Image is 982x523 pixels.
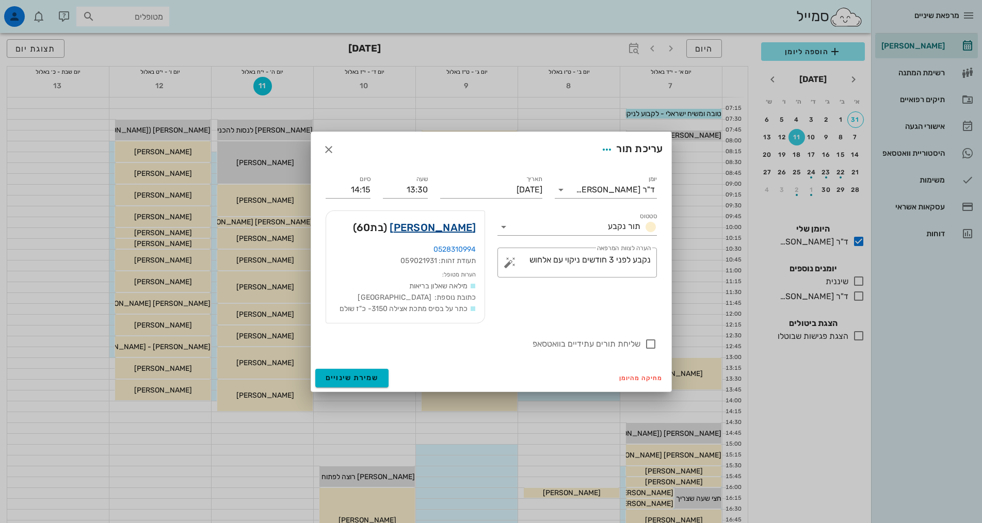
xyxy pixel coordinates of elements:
span: 60 [357,221,371,234]
button: שמירת שינויים [315,369,389,387]
div: יומןד"ר [PERSON_NAME] [555,182,657,198]
span: תור נקבע [608,221,640,231]
label: סיום [360,175,371,183]
span: מילאה שאלון בריאות כתובת נוספת: [GEOGRAPHIC_DATA] [358,282,476,302]
label: סטטוס [640,213,657,220]
span: שמירת שינויים [326,373,379,382]
label: שעה [416,175,428,183]
span: מחיקה מהיומן [619,374,663,382]
label: תאריך [526,175,542,183]
button: מחיקה מהיומן [615,371,667,385]
small: הערות מטופל: [442,271,476,278]
a: 0528310994 [433,245,476,254]
span: כתר על בסיס מתכת אצילה 3150- כ"ז שולם [340,304,468,313]
div: ד"ר [PERSON_NAME] [576,185,655,194]
a: [PERSON_NAME] [390,219,476,236]
label: שליחת תורים עתידיים בוואטסאפ [326,339,640,349]
div: תעודת זהות: 059021931 [334,255,476,267]
div: עריכת תור [598,140,663,159]
label: הערה לצוות המרפאה [597,244,650,252]
div: סטטוסתור נקבע [497,219,657,235]
label: יומן [648,175,657,183]
span: (בת ) [353,219,388,236]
